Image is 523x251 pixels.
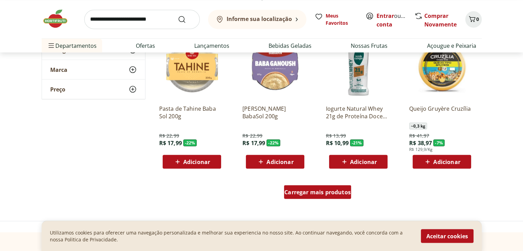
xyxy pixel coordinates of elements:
button: Preço [42,80,145,99]
span: Adicionar [433,159,460,164]
button: Submit Search [178,15,194,23]
button: Informe sua localização [208,10,306,29]
span: Carregar mais produtos [284,189,351,195]
span: Preço [50,86,65,93]
span: R$ 10,99 [326,139,348,146]
a: [PERSON_NAME] BabaSol 200g [242,105,308,120]
button: Menu [47,37,55,54]
img: Iogurte Natural Whey 21g de Proteína Doce De Leite Verde Campo 250g [326,34,391,99]
button: Adicionar [246,155,304,168]
a: Nossas Frutas [351,41,388,50]
span: Adicionar [266,159,293,164]
a: Queijo Gruyère Cruzília [409,105,475,120]
img: Baba Ganoush BabaSol 200g [242,34,308,99]
span: Adicionar [350,159,377,164]
span: 0 [476,16,479,22]
a: Bebidas Geladas [269,41,312,50]
span: R$ 17,99 [159,139,182,146]
span: Meus Favoritos [326,12,357,26]
a: Pasta de Tahine Baba Sol 200g [159,105,225,120]
a: Criar conta [377,12,414,28]
span: ~ 0,3 kg [409,122,427,129]
b: Informe sua localização [227,15,292,23]
a: Carregar mais produtos [284,185,351,201]
span: - 22 % [266,139,280,146]
a: Entrar [377,12,394,20]
span: R$ 22,99 [242,132,262,139]
a: Comprar Novamente [424,12,457,28]
a: Lançamentos [194,41,229,50]
img: Queijo Gruyère Cruzília [409,34,475,99]
input: search [84,10,200,29]
span: R$ 41,97 [409,132,429,139]
button: Adicionar [329,155,388,168]
span: - 7 % [433,139,445,146]
button: Adicionar [163,155,221,168]
span: R$ 13,99 [326,132,346,139]
a: Açougue e Peixaria [427,41,476,50]
span: Marca [50,66,67,73]
img: Hortifruti [42,8,76,29]
button: Adicionar [413,155,471,168]
p: Utilizamos cookies para oferecer uma navegação personalizada e melhorar sua experiencia no nosso ... [50,229,413,243]
img: Pasta de Tahine Baba Sol 200g [159,34,225,99]
span: R$ 17,99 [242,139,265,146]
a: Iogurte Natural Whey 21g de Proteína Doce De Leite Verde Campo 250g [326,105,391,120]
button: Marca [42,60,145,79]
span: Departamentos [47,37,97,54]
span: R$ 38,97 [409,139,432,146]
span: - 22 % [183,139,197,146]
a: Ofertas [136,41,155,50]
button: Aceitar cookies [421,229,473,243]
span: R$ 129,9/Kg [409,146,433,152]
span: ou [377,12,407,28]
span: R$ 22,99 [159,132,179,139]
a: Meus Favoritos [315,12,357,26]
span: Adicionar [183,159,210,164]
span: - 21 % [350,139,364,146]
button: Carrinho [465,11,482,28]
